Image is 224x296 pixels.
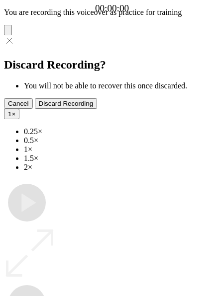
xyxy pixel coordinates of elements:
button: Cancel [4,98,33,109]
p: You are recording this voiceover as practice for training [4,8,220,17]
h2: Discard Recording? [4,58,220,72]
li: 0.25× [24,127,220,136]
li: 1.5× [24,154,220,163]
a: 00:00:00 [95,3,129,14]
span: 1 [8,110,11,118]
button: 1× [4,109,19,119]
li: 0.5× [24,136,220,145]
li: 2× [24,163,220,172]
li: You will not be able to recover this once discarded. [24,81,220,90]
li: 1× [24,145,220,154]
button: Discard Recording [35,98,98,109]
